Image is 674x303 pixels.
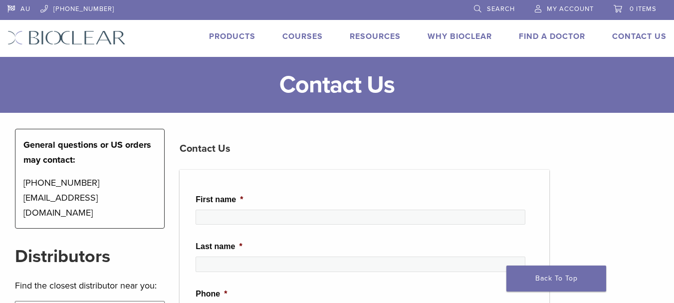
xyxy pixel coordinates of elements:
span: Search [487,5,515,13]
a: Contact Us [612,31,667,41]
label: First name [196,195,243,205]
img: Bioclear [7,30,126,45]
a: Find A Doctor [519,31,585,41]
h3: Contact Us [180,137,549,161]
span: 0 items [630,5,657,13]
p: Find the closest distributor near you: [15,278,165,293]
a: Resources [350,31,401,41]
label: Last name [196,242,242,252]
strong: General questions or US orders may contact: [23,139,151,165]
h2: Distributors [15,245,165,269]
a: Why Bioclear [428,31,492,41]
a: Back To Top [506,266,606,292]
span: My Account [547,5,594,13]
a: Courses [282,31,323,41]
a: Products [209,31,255,41]
p: [PHONE_NUMBER] [EMAIL_ADDRESS][DOMAIN_NAME] [23,175,156,220]
label: Phone [196,289,227,300]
